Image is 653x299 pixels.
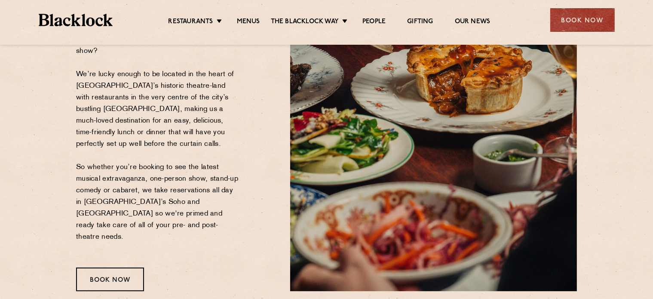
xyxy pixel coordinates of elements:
img: BL_Textured_Logo-footer-cropped.svg [39,14,113,26]
a: People [362,18,386,27]
a: Gifting [407,18,433,27]
a: Our News [455,18,491,27]
a: Restaurants [169,18,213,27]
a: The Blacklock Way [271,18,339,27]
p: Let’s be honest, who doesn’t love dinner and a show? We’re lucky enough to be located in the hear... [76,34,241,255]
div: Book Now [550,8,615,32]
div: Book Now [76,268,144,291]
a: Menus [237,18,260,27]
